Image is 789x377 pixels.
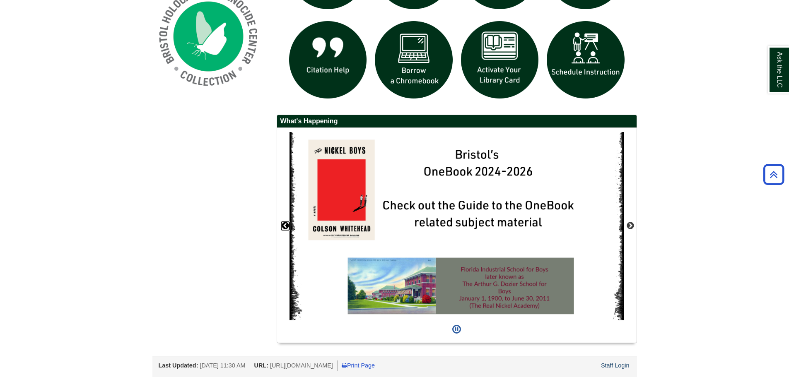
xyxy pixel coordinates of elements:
[277,115,637,128] h2: What's Happening
[200,362,245,369] span: [DATE] 11:30 AM
[159,362,198,369] span: Last Updated:
[290,132,624,320] div: This box contains rotating images
[342,362,375,369] a: Print Page
[342,363,347,368] i: Print Page
[626,222,635,230] button: Next
[290,132,624,320] img: The Nickel Boys OneBook
[760,169,787,180] a: Back to Top
[450,320,463,339] button: Pause
[254,362,268,369] span: URL:
[371,17,457,103] img: Borrow a chromebook icon links to the borrow a chromebook web page
[285,17,371,103] img: citation help icon links to citation help guide page
[281,222,290,230] button: Previous
[270,362,333,369] span: [URL][DOMAIN_NAME]
[543,17,629,103] img: For faculty. Schedule Library Instruction icon links to form.
[457,17,543,103] img: activate Library Card icon links to form to activate student ID into library card
[601,362,630,369] a: Staff Login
